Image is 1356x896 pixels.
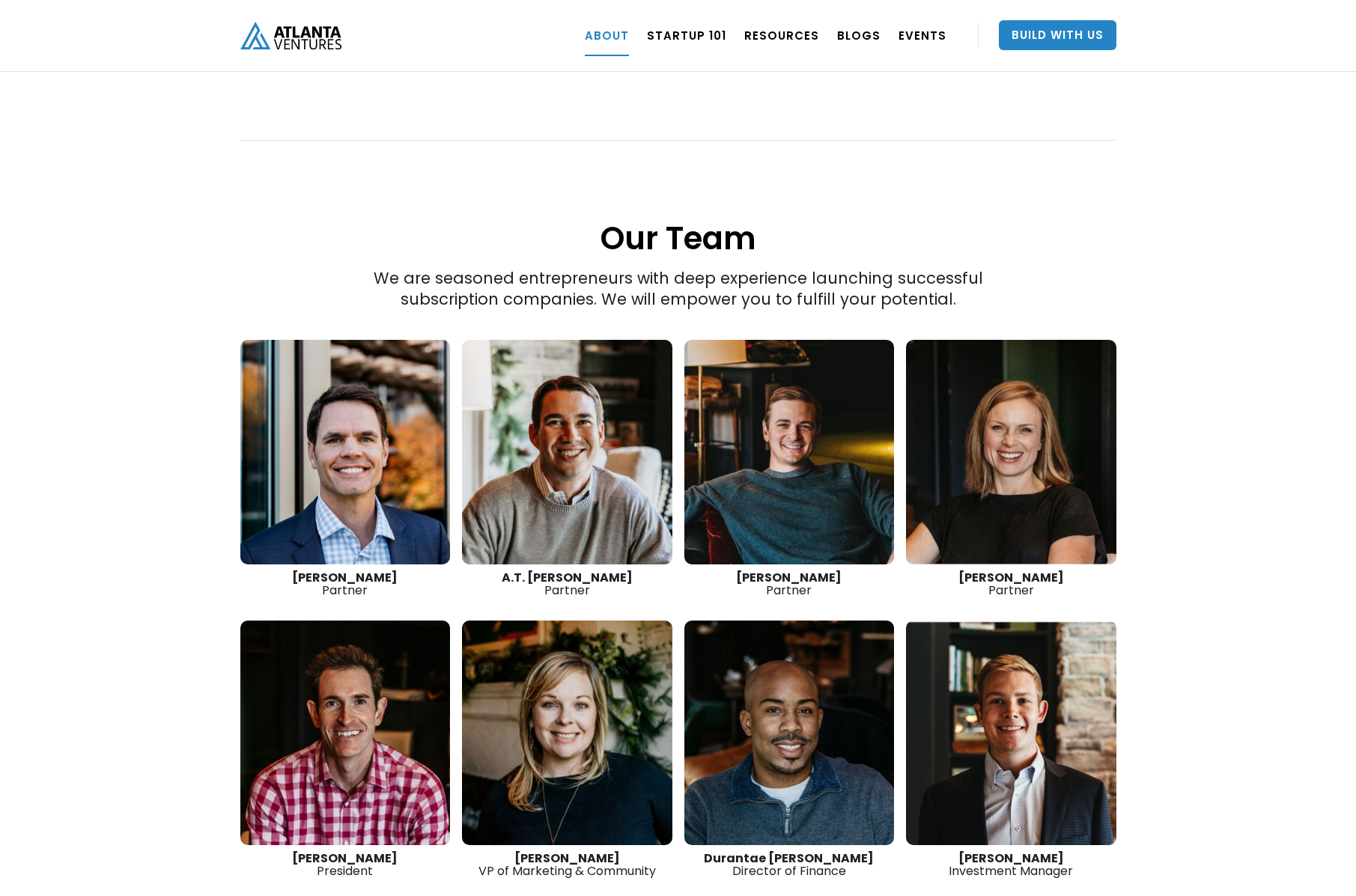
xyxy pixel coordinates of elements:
div: Partner [906,571,1116,597]
strong: [PERSON_NAME] [292,569,398,586]
a: BLOGS [837,14,881,56]
h1: Our Team [240,142,1116,260]
strong: [PERSON_NAME] [958,569,1064,586]
div: Partner [684,571,895,597]
strong: [PERSON_NAME] [958,850,1064,867]
a: RESOURCES [744,14,819,56]
strong: [PERSON_NAME] [292,850,398,867]
strong: [PERSON_NAME] [514,850,620,867]
div: Director of Finance [684,852,895,877]
strong: [PERSON_NAME] [736,569,842,586]
a: Startup 101 [647,14,726,56]
a: EVENTS [899,14,946,56]
strong: A.T. [PERSON_NAME] [502,569,633,586]
div: Partner [462,571,672,597]
div: Investment Manager [906,852,1116,877]
div: Partner [240,571,451,597]
strong: Durantae [PERSON_NAME] [704,850,874,867]
div: President [240,852,451,877]
div: VP of Marketing & Community [462,852,672,877]
a: ABOUT [585,14,629,56]
a: Build With Us [999,20,1116,50]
